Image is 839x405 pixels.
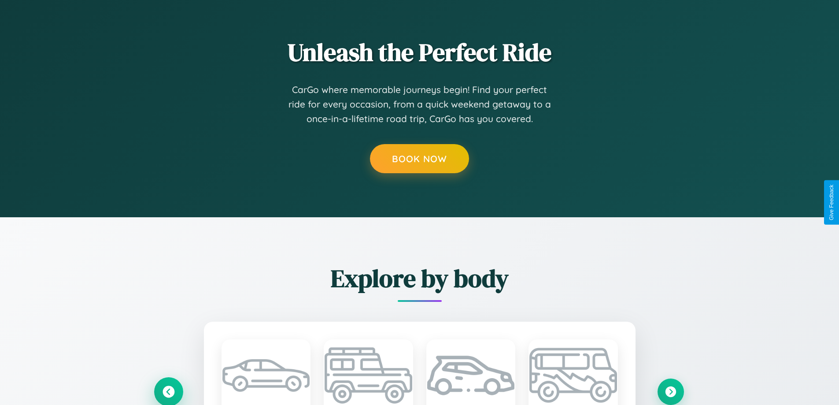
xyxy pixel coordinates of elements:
h2: Unleash the Perfect Ride [155,35,684,69]
h2: Explore by body [155,261,684,295]
div: Give Feedback [828,185,835,220]
p: CarGo where memorable journeys begin! Find your perfect ride for every occasion, from a quick wee... [288,82,552,126]
button: Book Now [370,144,469,173]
